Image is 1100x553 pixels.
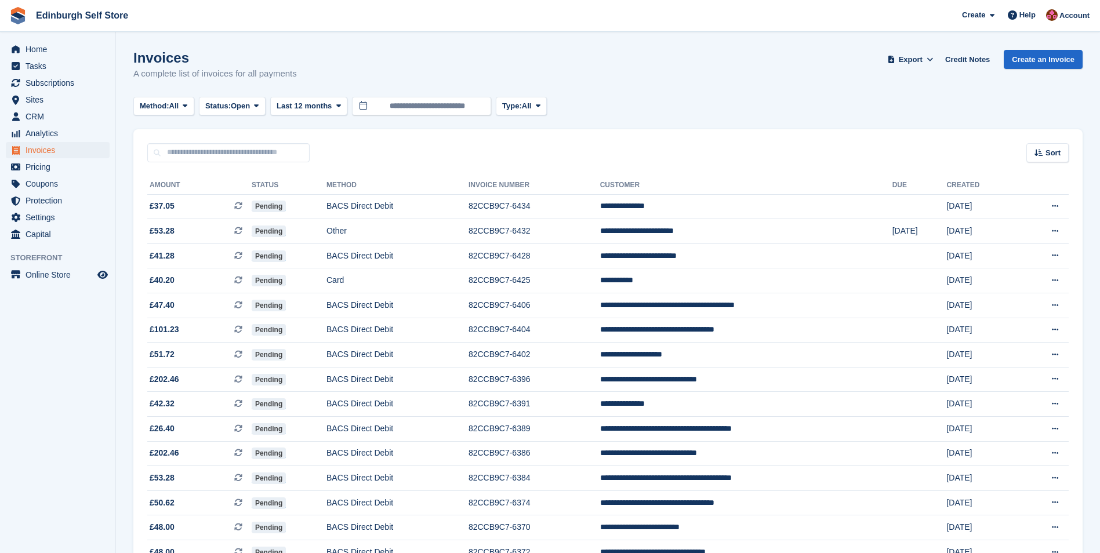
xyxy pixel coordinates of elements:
a: Edinburgh Self Store [31,6,133,25]
button: Type: All [496,97,547,116]
span: Pending [252,497,286,509]
span: Protection [26,192,95,209]
span: Last 12 months [277,100,332,112]
a: Preview store [96,268,110,282]
td: BACS Direct Debit [326,515,469,540]
span: Pending [252,522,286,533]
span: Pending [252,472,286,484]
span: £53.28 [150,225,175,237]
span: Invoices [26,142,95,158]
p: A complete list of invoices for all payments [133,67,297,81]
td: [DATE] [946,243,1016,268]
span: All [522,100,532,112]
th: Invoice Number [469,176,600,195]
span: Pending [252,349,286,361]
a: menu [6,176,110,192]
span: Settings [26,209,95,225]
td: [DATE] [946,417,1016,442]
span: Pending [252,225,286,237]
td: 82CCB9C7-6396 [469,367,600,392]
td: Card [326,268,469,293]
td: 82CCB9C7-6425 [469,268,600,293]
td: [DATE] [946,490,1016,515]
td: 82CCB9C7-6370 [469,515,600,540]
td: [DATE] [892,219,947,244]
td: BACS Direct Debit [326,490,469,515]
a: menu [6,58,110,74]
a: menu [6,125,110,141]
span: Create [962,9,985,21]
span: £101.23 [150,323,179,336]
td: 82CCB9C7-6404 [469,318,600,343]
td: BACS Direct Debit [326,343,469,368]
button: Export [885,50,936,69]
img: stora-icon-8386f47178a22dfd0bd8f6a31ec36ba5ce8667c1dd55bd0f319d3a0aa187defe.svg [9,7,27,24]
span: Pending [252,374,286,385]
span: £26.40 [150,423,175,435]
span: Status: [205,100,231,112]
td: BACS Direct Debit [326,392,469,417]
span: Sites [26,92,95,108]
h1: Invoices [133,50,297,66]
span: Pending [252,423,286,435]
span: Analytics [26,125,95,141]
span: £53.28 [150,472,175,484]
span: £202.46 [150,373,179,385]
span: Home [26,41,95,57]
td: [DATE] [946,466,1016,491]
span: £37.05 [150,200,175,212]
th: Amount [147,176,252,195]
span: Pending [252,324,286,336]
td: BACS Direct Debit [326,417,469,442]
a: Credit Notes [941,50,994,69]
button: Last 12 months [270,97,347,116]
td: [DATE] [946,515,1016,540]
td: Other [326,219,469,244]
td: [DATE] [946,318,1016,343]
a: menu [6,41,110,57]
span: Pending [252,448,286,459]
th: Customer [600,176,892,195]
th: Due [892,176,947,195]
a: menu [6,108,110,125]
button: Method: All [133,97,194,116]
td: BACS Direct Debit [326,243,469,268]
td: BACS Direct Debit [326,466,469,491]
td: BACS Direct Debit [326,293,469,318]
td: [DATE] [946,441,1016,466]
span: Storefront [10,252,115,264]
span: £47.40 [150,299,175,311]
span: £50.62 [150,497,175,509]
span: £48.00 [150,521,175,533]
a: menu [6,226,110,242]
span: CRM [26,108,95,125]
th: Created [946,176,1016,195]
td: 82CCB9C7-6406 [469,293,600,318]
th: Method [326,176,469,195]
td: 82CCB9C7-6432 [469,219,600,244]
td: [DATE] [946,392,1016,417]
td: 82CCB9C7-6386 [469,441,600,466]
span: Help [1019,9,1036,21]
td: BACS Direct Debit [326,441,469,466]
span: Sort [1045,147,1061,159]
span: Pricing [26,159,95,175]
span: Pending [252,275,286,286]
span: Pending [252,250,286,262]
td: [DATE] [946,194,1016,219]
td: BACS Direct Debit [326,318,469,343]
a: menu [6,209,110,225]
td: 82CCB9C7-6391 [469,392,600,417]
span: All [169,100,179,112]
span: Export [899,54,923,66]
span: Type: [502,100,522,112]
span: Coupons [26,176,95,192]
td: [DATE] [946,293,1016,318]
td: 82CCB9C7-6402 [469,343,600,368]
span: £41.28 [150,250,175,262]
a: Create an Invoice [1004,50,1083,69]
td: 82CCB9C7-6374 [469,490,600,515]
a: menu [6,92,110,108]
span: Tasks [26,58,95,74]
span: Online Store [26,267,95,283]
